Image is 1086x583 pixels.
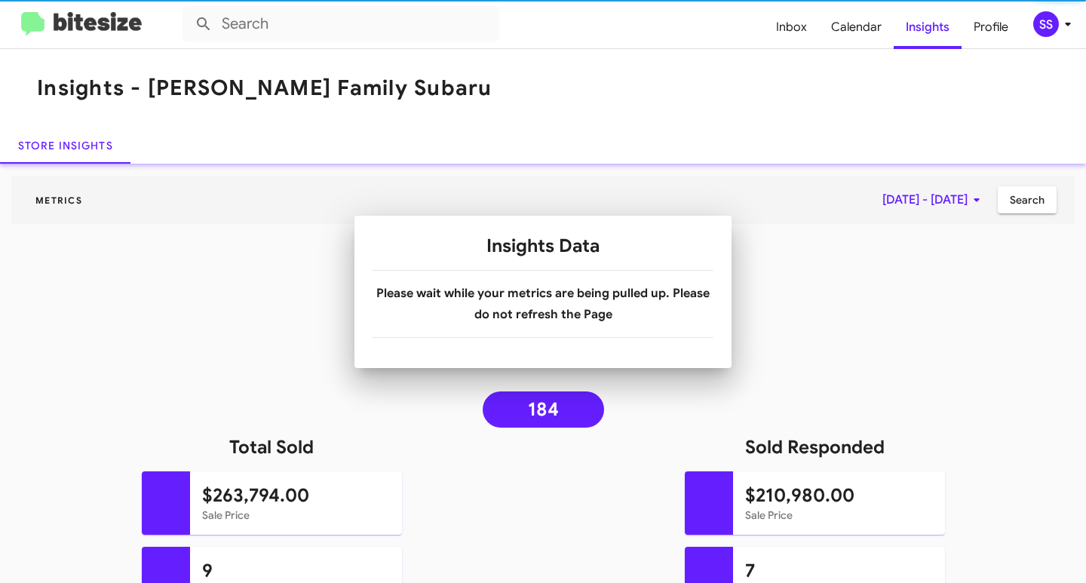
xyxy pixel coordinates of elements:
span: Profile [962,5,1020,49]
h1: $263,794.00 [202,483,390,508]
h1: Sold Responded [543,435,1086,459]
h1: 7 [745,559,933,583]
input: Search [183,6,499,42]
mat-card-subtitle: Sale Price [745,508,933,523]
mat-card-subtitle: Sale Price [202,508,390,523]
span: Search [1010,186,1045,213]
span: Inbox [764,5,819,49]
h1: Insights Data [373,234,713,258]
h1: 9 [202,559,390,583]
b: Please wait while your metrics are being pulled up. Please do not refresh the Page [376,286,710,322]
span: Metrics [23,195,94,206]
span: Insights [894,5,962,49]
h1: Insights - [PERSON_NAME] Family Subaru [37,76,492,100]
div: SS [1033,11,1059,37]
span: [DATE] - [DATE] [882,186,986,213]
h1: $210,980.00 [745,483,933,508]
span: Calendar [819,5,894,49]
span: 184 [528,402,559,417]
